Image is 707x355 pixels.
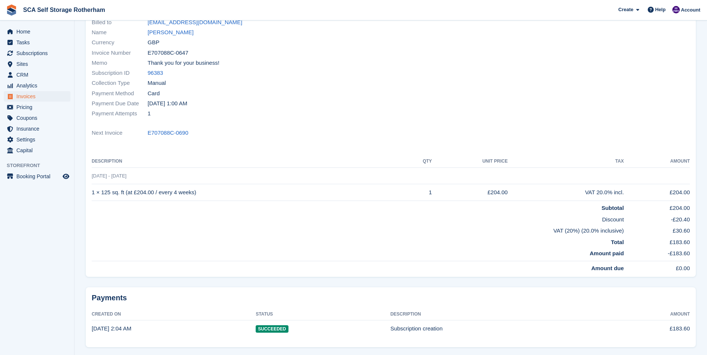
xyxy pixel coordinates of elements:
[256,325,288,333] span: Succeeded
[7,162,74,169] span: Storefront
[606,320,690,337] td: £183.60
[92,325,131,332] time: 2025-07-20 01:04:05 UTC
[92,89,148,98] span: Payment Method
[148,38,160,47] span: GBP
[92,293,690,303] h2: Payments
[16,124,61,134] span: Insurance
[16,48,61,58] span: Subscriptions
[4,26,70,37] a: menu
[92,38,148,47] span: Currency
[92,173,126,179] span: [DATE] - [DATE]
[92,109,148,118] span: Payment Attempts
[602,205,624,211] strong: Subtotal
[624,224,690,235] td: £30.60
[148,49,188,57] span: E707088C-0647
[16,113,61,123] span: Coupons
[432,184,508,201] td: £204.00
[624,261,690,272] td: £0.00
[508,156,624,167] th: Tax
[16,70,61,80] span: CRM
[624,156,690,167] th: Amount
[92,18,148,27] span: Billed to
[611,239,624,245] strong: Total
[16,91,61,102] span: Invoices
[92,129,148,137] span: Next Invoice
[591,265,624,271] strong: Amount due
[4,113,70,123] a: menu
[148,69,163,77] a: 96383
[624,246,690,261] td: -£183.60
[148,59,220,67] span: Thank you for your business!
[624,184,690,201] td: £204.00
[672,6,680,13] img: Kelly Neesham
[624,212,690,224] td: -£20.40
[390,308,606,320] th: Description
[4,124,70,134] a: menu
[148,79,166,87] span: Manual
[606,308,690,320] th: Amount
[4,37,70,48] a: menu
[16,26,61,37] span: Home
[16,145,61,156] span: Capital
[6,4,17,16] img: stora-icon-8386f47178a22dfd0bd8f6a31ec36ba5ce8667c1dd55bd0f319d3a0aa187defe.svg
[624,201,690,212] td: £204.00
[61,172,70,181] a: Preview store
[432,156,508,167] th: Unit Price
[508,188,624,197] div: VAT 20.0% incl.
[4,145,70,156] a: menu
[590,250,624,256] strong: Amount paid
[92,99,148,108] span: Payment Due Date
[4,48,70,58] a: menu
[92,308,256,320] th: Created On
[16,59,61,69] span: Sites
[4,70,70,80] a: menu
[92,212,624,224] td: Discount
[4,80,70,91] a: menu
[655,6,666,13] span: Help
[92,79,148,87] span: Collection Type
[16,37,61,48] span: Tasks
[390,320,606,337] td: Subscription creation
[256,308,390,320] th: Status
[624,235,690,247] td: £183.60
[148,28,193,37] a: [PERSON_NAME]
[148,109,151,118] span: 1
[4,91,70,102] a: menu
[148,18,242,27] a: [EMAIL_ADDRESS][DOMAIN_NAME]
[4,59,70,69] a: menu
[16,102,61,112] span: Pricing
[92,59,148,67] span: Memo
[148,99,187,108] time: 2025-07-21 00:00:00 UTC
[16,171,61,182] span: Booking Portal
[92,69,148,77] span: Subscription ID
[618,6,633,13] span: Create
[20,4,108,16] a: SCA Self Storage Rotherham
[16,80,61,91] span: Analytics
[148,129,188,137] a: E707088C-0690
[4,102,70,112] a: menu
[4,171,70,182] a: menu
[681,6,700,14] span: Account
[16,134,61,145] span: Settings
[148,89,160,98] span: Card
[4,134,70,145] a: menu
[92,49,148,57] span: Invoice Number
[92,28,148,37] span: Name
[92,156,404,167] th: Description
[92,184,404,201] td: 1 × 125 sq. ft (at £204.00 / every 4 weeks)
[92,224,624,235] td: VAT (20%) (20.0% inclusive)
[404,184,432,201] td: 1
[404,156,432,167] th: QTY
